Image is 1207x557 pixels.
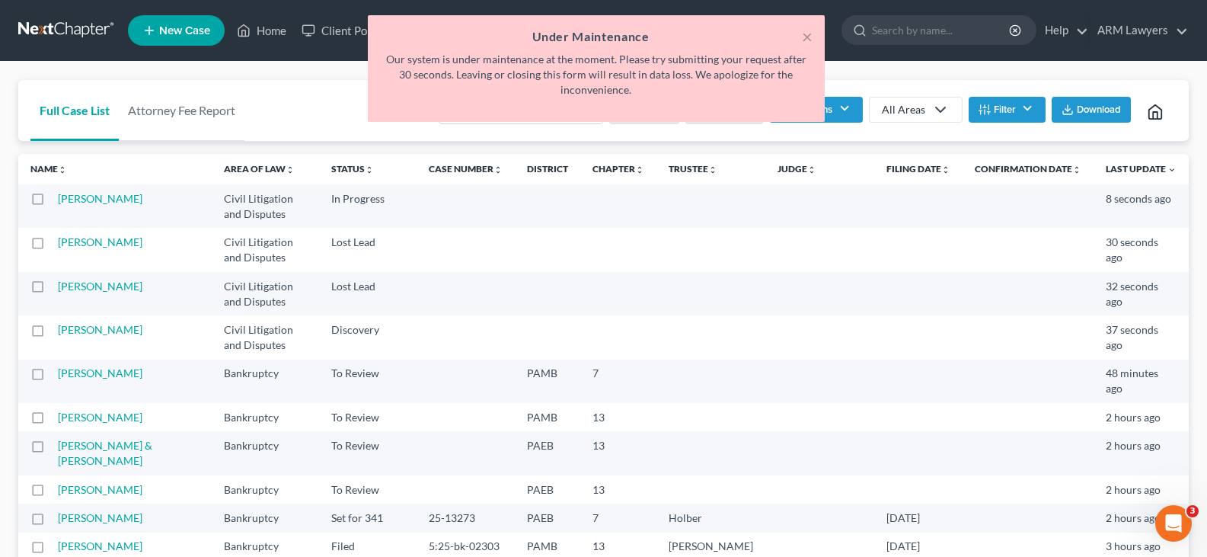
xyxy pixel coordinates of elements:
[1167,165,1177,174] i: expand_more
[515,403,580,431] td: PAMB
[224,163,295,174] a: Area of Lawunfold_more
[58,367,142,379] a: [PERSON_NAME]
[592,163,644,174] a: Chapterunfold_more
[319,504,417,532] td: Set for 341
[30,163,67,174] a: Nameunfold_more
[58,411,142,424] a: [PERSON_NAME]
[429,163,503,174] a: Case Numberunfold_more
[515,431,580,475] td: PAEB
[580,360,656,403] td: 7
[380,52,813,98] p: Our system is under maintenance at the moment. Please try submitting your request after 30 second...
[1094,403,1189,431] td: 2 hours ago
[58,511,142,524] a: [PERSON_NAME]
[319,315,417,359] td: Discovery
[58,439,152,467] a: [PERSON_NAME] & [PERSON_NAME]
[212,184,319,228] td: Civil Litigation and Disputes
[319,272,417,315] td: Lost Lead
[58,539,142,552] a: [PERSON_NAME]
[58,235,142,248] a: [PERSON_NAME]
[802,27,813,46] button: ×
[417,504,515,532] td: 25-13273
[58,165,67,174] i: unfold_more
[515,360,580,403] td: PAMB
[886,163,950,174] a: Filing Dateunfold_more
[807,165,816,174] i: unfold_more
[319,184,417,228] td: In Progress
[319,403,417,431] td: To Review
[319,228,417,271] td: Lost Lead
[1072,165,1081,174] i: unfold_more
[380,27,813,46] h5: Under Maintenance
[1094,272,1189,315] td: 32 seconds ago
[58,323,142,336] a: [PERSON_NAME]
[941,165,950,174] i: unfold_more
[493,165,503,174] i: unfold_more
[58,192,142,205] a: [PERSON_NAME]
[580,431,656,475] td: 13
[365,165,374,174] i: unfold_more
[1106,163,1177,174] a: Last Update expand_more
[515,504,580,532] td: PAEB
[656,504,765,532] td: Holber
[319,431,417,475] td: To Review
[708,165,717,174] i: unfold_more
[975,163,1081,174] a: Confirmation Dateunfold_more
[212,431,319,475] td: Bankruptcy
[1094,315,1189,359] td: 37 seconds ago
[1094,475,1189,504] td: 2 hours ago
[778,163,816,174] a: Judgeunfold_more
[212,403,319,431] td: Bankruptcy
[1094,431,1189,475] td: 2 hours ago
[212,228,319,271] td: Civil Litigation and Disputes
[212,475,319,504] td: Bankruptcy
[286,165,295,174] i: unfold_more
[331,163,374,174] a: Statusunfold_more
[1155,505,1192,542] iframe: Intercom live chat
[212,272,319,315] td: Civil Litigation and Disputes
[1186,505,1199,517] span: 3
[212,504,319,532] td: Bankruptcy
[874,504,963,532] td: [DATE]
[58,483,142,496] a: [PERSON_NAME]
[212,315,319,359] td: Civil Litigation and Disputes
[1094,360,1189,403] td: 48 minutes ago
[669,163,717,174] a: Trusteeunfold_more
[1094,184,1189,228] td: 8 seconds ago
[580,504,656,532] td: 7
[1094,228,1189,271] td: 30 seconds ago
[635,165,644,174] i: unfold_more
[580,475,656,504] td: 13
[319,360,417,403] td: To Review
[58,280,142,293] a: [PERSON_NAME]
[515,154,580,184] th: District
[580,403,656,431] td: 13
[515,475,580,504] td: PAEB
[319,475,417,504] td: To Review
[1094,504,1189,532] td: 2 hours ago
[212,360,319,403] td: Bankruptcy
